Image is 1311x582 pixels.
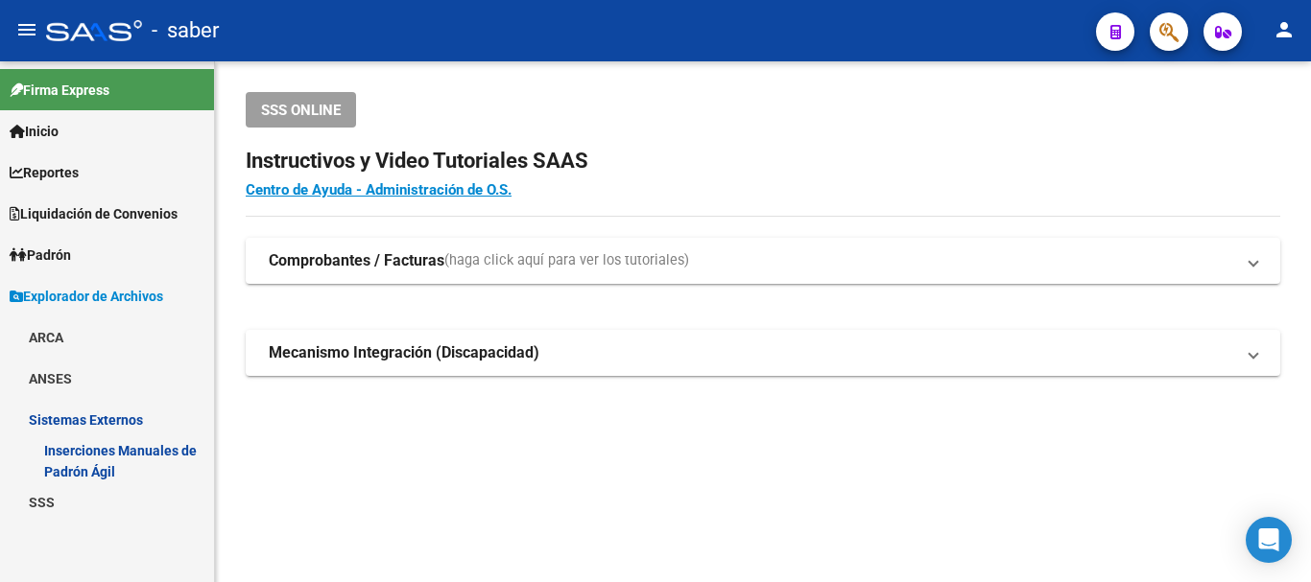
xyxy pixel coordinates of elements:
[10,286,163,307] span: Explorador de Archivos
[10,162,79,183] span: Reportes
[10,80,109,101] span: Firma Express
[444,250,689,271] span: (haga click aquí para ver los tutoriales)
[10,244,71,266] span: Padrón
[246,238,1280,284] mat-expansion-panel-header: Comprobantes / Facturas(haga click aquí para ver los tutoriales)
[10,203,178,224] span: Liquidación de Convenios
[10,121,59,142] span: Inicio
[1246,517,1292,563] div: Open Intercom Messenger
[15,18,38,41] mat-icon: menu
[1273,18,1296,41] mat-icon: person
[152,10,219,52] span: - saber
[246,92,356,128] button: SSS ONLINE
[246,143,1280,179] h2: Instructivos y Video Tutoriales SAAS
[246,181,512,198] a: Centro de Ayuda - Administración de O.S.
[261,102,341,119] span: SSS ONLINE
[269,342,539,363] strong: Mecanismo Integración (Discapacidad)
[246,330,1280,376] mat-expansion-panel-header: Mecanismo Integración (Discapacidad)
[269,250,444,271] strong: Comprobantes / Facturas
